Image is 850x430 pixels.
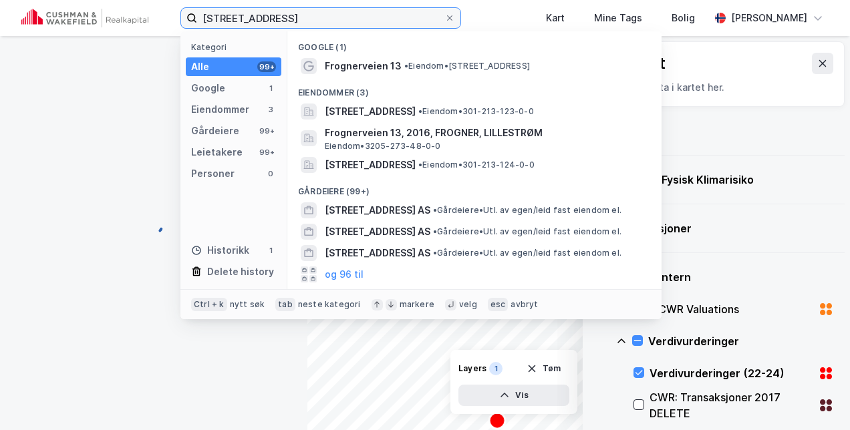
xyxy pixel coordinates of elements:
span: • [404,61,408,71]
div: velg [459,299,477,310]
div: CWR Intern [631,269,834,285]
img: spinner.a6d8c91a73a9ac5275cf975e30b51cfb.svg [143,214,164,236]
span: • [433,205,437,215]
div: esc [488,298,509,311]
div: Layers [458,363,486,374]
div: 1 [489,362,503,375]
input: Søk på adresse, matrikkel, gårdeiere, leietakere eller personer [197,8,444,28]
div: Datasett [599,53,666,74]
div: Transaksjoner [615,220,834,236]
div: Energi & Fysisk Klimarisiko [615,172,834,188]
span: Gårdeiere • Utl. av egen/leid fast eiendom el. [433,205,621,216]
span: Gårdeiere • Utl. av egen/leid fast eiendom el. [433,226,621,237]
div: Google [191,80,225,96]
span: • [418,106,422,116]
span: [STREET_ADDRESS] [325,157,416,173]
div: 99+ [257,147,276,158]
div: Leietakere [191,144,243,160]
div: Gårdeiere (99+) [287,176,662,200]
img: cushman-wakefield-realkapital-logo.202ea83816669bd177139c58696a8fa1.svg [21,9,148,27]
span: Eiendom • 301-213-123-0-0 [418,106,534,117]
span: • [433,248,437,258]
span: Eiendom • [STREET_ADDRESS] [404,61,530,71]
div: Verdivurderinger [648,333,834,349]
div: Kart [546,10,565,26]
span: [STREET_ADDRESS] [325,103,416,120]
div: 99+ [257,61,276,72]
div: Eiendommer [191,101,249,118]
span: [STREET_ADDRESS] AS [325,202,430,218]
button: og 96 til [325,266,364,282]
div: Visualiser data i kartet her. [599,79,833,95]
div: 0 [265,168,276,179]
div: Personer [191,166,235,182]
div: neste kategori [298,299,361,310]
div: 1 [265,83,276,93]
div: Kontrollprogram for chat [783,366,850,430]
div: Test CWR Valuations [632,301,813,317]
button: Vis [458,385,569,406]
div: Delete history [207,264,274,280]
div: 99+ [257,126,276,136]
span: [STREET_ADDRESS] AS [325,224,430,240]
div: 1 [265,245,276,256]
div: Google (1) [287,31,662,55]
div: nytt søk [230,299,265,310]
div: tab [275,298,295,311]
span: [STREET_ADDRESS] AS [325,245,430,261]
iframe: Chat Widget [783,366,850,430]
div: Bolig [672,10,695,26]
span: Eiendom • 301-213-124-0-0 [418,160,535,170]
div: CWR: Transaksjoner 2017 DELETE [650,389,813,421]
div: Kategori [191,42,281,52]
div: Map marker [489,413,505,429]
div: 3 [265,104,276,115]
span: Frognerveien 13, 2016, FROGNER, LILLESTRØM [325,125,646,141]
div: Historikk [191,242,249,258]
div: Alle [191,59,209,75]
div: Gårdeiere [191,123,239,139]
div: Mine Tags [594,10,642,26]
span: Frognerveien 13 [325,58,402,74]
div: [PERSON_NAME] [731,10,807,26]
div: Leietakere (99+) [287,285,662,309]
div: Kartlag [615,123,834,139]
div: avbryt [511,299,538,310]
div: Eiendommer (3) [287,77,662,101]
span: • [433,226,437,236]
span: • [418,160,422,170]
div: markere [400,299,434,310]
div: Verdivurderinger (22-24) [650,365,813,381]
button: Tøm [518,358,569,379]
span: Gårdeiere • Utl. av egen/leid fast eiendom el. [433,248,621,258]
div: Ctrl + k [191,298,227,311]
span: Eiendom • 3205-273-48-0-0 [325,141,441,152]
